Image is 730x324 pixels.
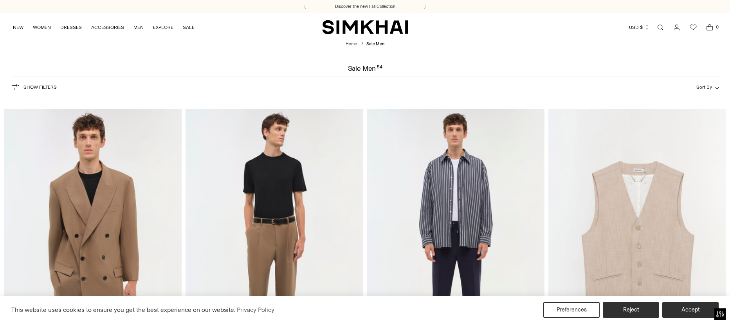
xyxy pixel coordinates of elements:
a: Wishlist [685,20,701,35]
button: Show Filters [11,81,57,93]
a: Home [346,41,357,47]
span: 0 [714,23,721,30]
a: Privacy Policy (opens in a new tab) [236,304,276,316]
div: 54 [377,65,382,72]
a: SIMKHAI [322,20,408,35]
span: Sort By [696,84,712,90]
a: EXPLORE [153,19,173,36]
a: Discover the new Fall Collection [335,4,395,10]
a: MEN [133,19,144,36]
a: Open cart modal [702,20,717,35]
button: Reject [603,302,659,318]
a: DRESSES [60,19,82,36]
button: Sort By [696,83,719,91]
span: This website uses cookies to ensure you get the best experience on our website. [11,306,236,313]
a: SALE [183,19,195,36]
a: NEW [13,19,23,36]
h1: Sale Men [348,65,382,72]
a: ACCESSORIES [91,19,124,36]
button: Accept [662,302,719,318]
div: / [361,41,363,48]
button: USD $ [629,19,650,36]
a: WOMEN [33,19,51,36]
nav: breadcrumbs [346,41,384,48]
span: Show Filters [23,84,57,90]
span: Sale Men [366,41,384,47]
a: Go to the account page [669,20,685,35]
button: Preferences [543,302,600,318]
a: Open search modal [652,20,668,35]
